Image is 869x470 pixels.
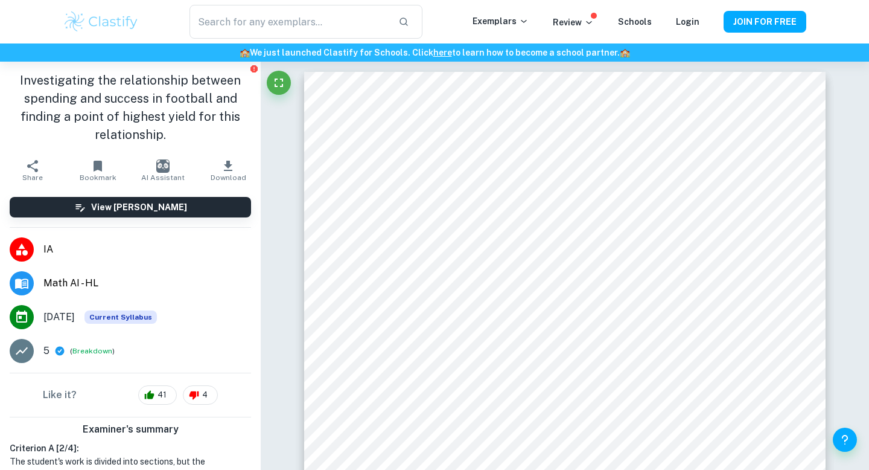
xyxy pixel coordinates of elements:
p: Review [553,16,594,29]
span: Download [211,173,246,182]
button: Help and Feedback [833,428,857,452]
div: 41 [138,385,177,405]
input: Search for any exemplars... [189,5,389,39]
h6: We just launched Clastify for Schools. Click to learn how to become a school partner. [2,46,867,59]
button: Breakdown [72,346,112,356]
h6: Criterion A [ 2 / 4 ]: [10,442,251,455]
img: AI Assistant [156,159,170,173]
button: View [PERSON_NAME] [10,197,251,217]
div: 4 [183,385,218,405]
a: Schools [618,17,652,27]
p: 5 [43,344,49,358]
button: Fullscreen [267,71,291,95]
button: AI Assistant [130,153,196,187]
span: Math AI - HL [43,276,251,291]
span: Bookmark [80,173,116,182]
span: Current Syllabus [84,311,157,324]
h1: Investigating the relationship between spending and success in football and finding a point of hi... [10,71,251,144]
h6: View [PERSON_NAME] [91,201,187,214]
span: 🏫 [240,48,250,57]
span: [DATE] [43,310,75,324]
span: 🏫 [620,48,630,57]
span: ( ) [70,346,115,357]
button: JOIN FOR FREE [724,11,806,33]
div: This exemplar is based on the current syllabus. Feel free to refer to it for inspiration/ideas wh... [84,311,157,324]
span: 41 [151,389,173,401]
button: Bookmark [65,153,130,187]
a: here [433,48,452,57]
span: IA [43,242,251,257]
h6: Examiner's summary [5,422,256,437]
button: Report issue [249,64,258,73]
img: Clastify logo [63,10,139,34]
a: Login [676,17,699,27]
button: Download [196,153,261,187]
span: 4 [196,389,214,401]
h6: Like it? [43,388,77,402]
span: Share [22,173,43,182]
span: AI Assistant [141,173,185,182]
p: Exemplars [473,14,529,28]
